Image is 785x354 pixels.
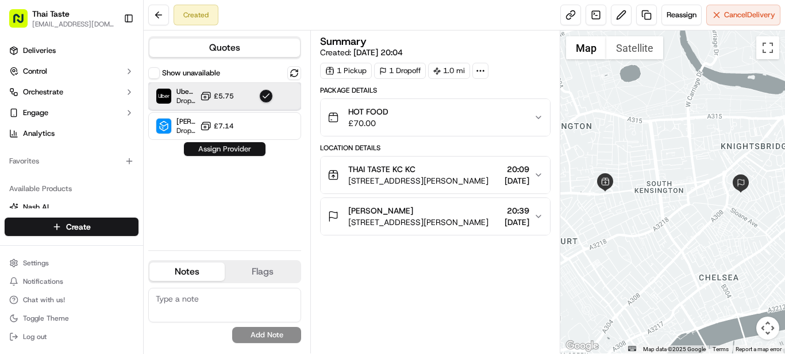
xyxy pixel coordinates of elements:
[200,90,234,102] button: £5.75
[5,198,138,216] button: Nash AI
[114,195,139,204] span: Pylon
[353,47,403,58] span: [DATE] 20:04
[5,104,138,122] button: Engage
[214,121,234,131] span: £7.14
[563,338,601,353] a: Open this area in Google Maps (opens a new window)
[149,39,300,57] button: Quotes
[23,295,65,304] span: Chat with us!
[32,20,114,29] button: [EMAIL_ADDRESS][DOMAIN_NAME]
[156,89,171,104] img: Uber UK
[724,10,775,20] span: Cancel Delivery
[374,63,426,79] div: 1 Dropoff
[39,110,188,121] div: Start new chat
[109,167,184,178] span: API Documentation
[505,163,529,175] span: 20:09
[320,36,367,47] h3: Summary
[667,10,697,20] span: Reassign
[5,83,138,101] button: Orchestrate
[23,277,63,286] span: Notifications
[5,124,138,143] a: Analytics
[81,195,139,204] a: Powered byPylon
[149,262,225,281] button: Notes
[320,143,551,153] div: Location Details
[5,292,138,308] button: Chat with us!
[200,120,234,132] button: £7.14
[713,346,729,352] a: Terms (opens in new tab)
[5,273,138,290] button: Notifications
[628,346,636,351] button: Keyboard shortcuts
[214,92,234,101] span: £5.75
[9,202,134,212] a: Nash AI
[563,338,601,353] img: Google
[348,205,413,216] span: [PERSON_NAME]
[320,86,551,95] div: Package Details
[225,262,300,281] button: Flags
[756,36,779,59] button: Toggle fullscreen view
[11,12,34,35] img: Nash
[23,128,55,139] span: Analytics
[706,5,780,25] button: CancelDelivery
[11,46,209,64] p: Welcome 👋
[23,314,69,323] span: Toggle Theme
[348,117,388,129] span: £70.00
[320,63,372,79] div: 1 Pickup
[5,310,138,326] button: Toggle Theme
[5,180,138,198] div: Available Products
[505,205,529,216] span: 20:39
[30,74,207,86] input: Got a question? Start typing here...
[23,45,56,56] span: Deliveries
[5,255,138,271] button: Settings
[5,329,138,345] button: Log out
[23,66,47,77] span: Control
[756,317,779,340] button: Map camera controls
[5,62,138,81] button: Control
[93,162,189,183] a: 💻API Documentation
[23,258,49,268] span: Settings
[195,113,209,127] button: Start new chat
[606,36,663,59] button: Show satellite imagery
[32,8,70,20] button: Thai Taste
[23,108,48,118] span: Engage
[23,167,88,178] span: Knowledge Base
[5,41,138,60] a: Deliveries
[23,332,47,341] span: Log out
[156,119,171,134] img: Stuart (UK)
[348,163,415,175] span: THAI TASTE KC KC
[321,99,550,136] button: HOT FOOD£70.00
[348,216,488,228] span: [STREET_ADDRESS][PERSON_NAME]
[505,216,529,228] span: [DATE]
[97,168,106,177] div: 💻
[66,221,91,233] span: Create
[176,126,195,135] span: Dropoff ETA -
[176,87,195,96] span: Uber [GEOGRAPHIC_DATA]
[176,96,195,105] span: Dropoff ETA 23 minutes
[348,106,388,117] span: HOT FOOD
[176,117,195,126] span: [PERSON_NAME] ([GEOGRAPHIC_DATA])
[566,36,606,59] button: Show street map
[5,218,138,236] button: Create
[39,121,145,131] div: We're available if you need us!
[11,168,21,177] div: 📗
[162,68,220,78] label: Show unavailable
[5,152,138,170] div: Favorites
[321,157,550,193] button: THAI TASTE KC KC[STREET_ADDRESS][PERSON_NAME]20:09[DATE]
[661,5,702,25] button: Reassign
[348,175,488,186] span: [STREET_ADDRESS][PERSON_NAME]
[321,198,550,235] button: [PERSON_NAME][STREET_ADDRESS][PERSON_NAME]20:39[DATE]
[320,47,403,58] span: Created:
[23,87,63,97] span: Orchestrate
[505,175,529,186] span: [DATE]
[11,110,32,131] img: 1736555255976-a54dd68f-1ca7-489b-9aae-adbdc363a1c4
[736,346,782,352] a: Report a map error
[23,202,49,212] span: Nash AI
[5,5,119,32] button: Thai Taste[EMAIL_ADDRESS][DOMAIN_NAME]
[428,63,470,79] div: 1.0 mi
[643,346,706,352] span: Map data ©2025 Google
[7,162,93,183] a: 📗Knowledge Base
[184,142,265,156] button: Assign Provider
